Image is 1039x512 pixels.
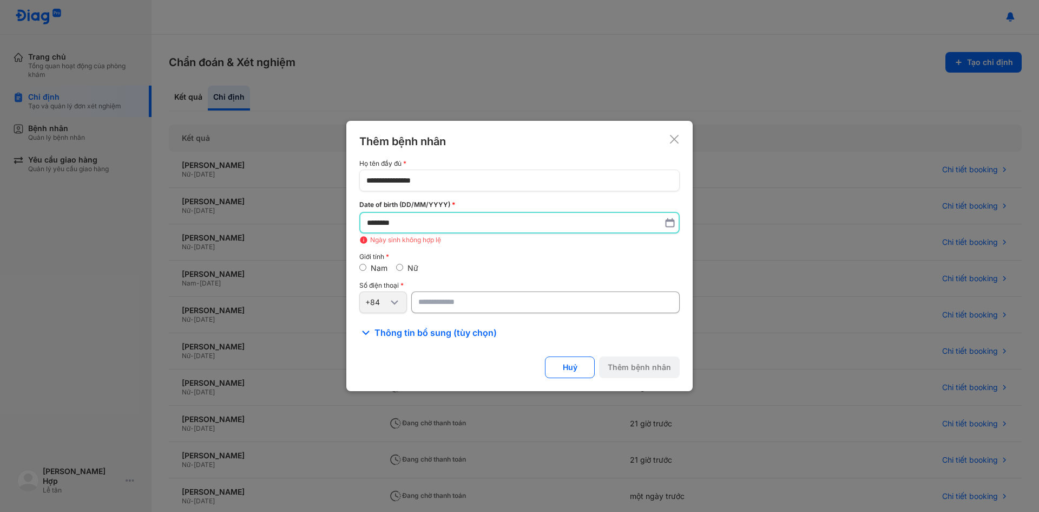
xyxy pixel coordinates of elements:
[365,297,388,307] div: +84
[359,160,680,167] div: Họ tên đầy đủ
[359,200,680,210] div: Date of birth (DD/MM/YYYY)
[545,357,595,378] button: Huỷ
[599,357,680,378] button: Thêm bệnh nhân
[359,236,680,244] div: Ngày sinh không hợp lệ
[371,263,387,273] label: Nam
[359,134,446,149] div: Thêm bệnh nhân
[374,326,497,339] span: Thông tin bổ sung (tùy chọn)
[359,253,680,261] div: Giới tính
[359,282,680,289] div: Số điện thoại
[407,263,418,273] label: Nữ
